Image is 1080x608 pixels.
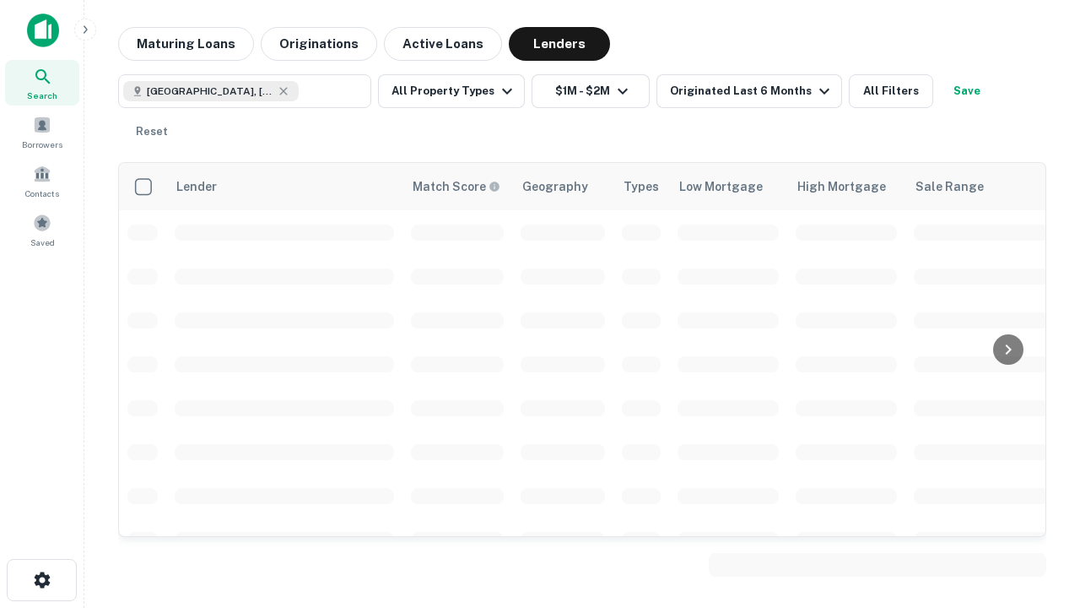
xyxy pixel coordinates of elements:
th: Sale Range [905,163,1057,210]
button: Originations [261,27,377,61]
button: $1M - $2M [532,74,650,108]
button: All Property Types [378,74,525,108]
div: Geography [522,176,588,197]
th: Geography [512,163,613,210]
th: Types [613,163,669,210]
div: Lender [176,176,217,197]
button: All Filters [849,74,933,108]
button: Active Loans [384,27,502,61]
span: [GEOGRAPHIC_DATA], [GEOGRAPHIC_DATA], [GEOGRAPHIC_DATA] [147,84,273,99]
div: High Mortgage [797,176,886,197]
div: Originated Last 6 Months [670,81,834,101]
span: Search [27,89,57,102]
th: Capitalize uses an advanced AI algorithm to match your search with the best lender. The match sco... [402,163,512,210]
a: Contacts [5,158,79,204]
div: Sale Range [915,176,984,197]
img: capitalize-icon.png [27,14,59,47]
div: Low Mortgage [679,176,763,197]
span: Saved [30,236,55,249]
button: Save your search to get updates of matches that match your search criteria. [940,74,994,108]
div: Capitalize uses an advanced AI algorithm to match your search with the best lender. The match sco... [413,177,500,196]
iframe: Chat Widget [996,419,1080,500]
span: Contacts [25,187,59,200]
a: Borrowers [5,109,79,155]
th: Lender [166,163,402,210]
button: Reset [125,115,179,149]
button: Originated Last 6 Months [656,74,842,108]
a: Search [5,60,79,106]
button: Maturing Loans [118,27,254,61]
a: Saved [5,207,79,252]
div: Types [624,176,659,197]
button: Lenders [509,27,610,61]
span: Borrowers [22,138,62,151]
th: Low Mortgage [669,163,787,210]
h6: Match Score [413,177,497,196]
th: High Mortgage [787,163,905,210]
